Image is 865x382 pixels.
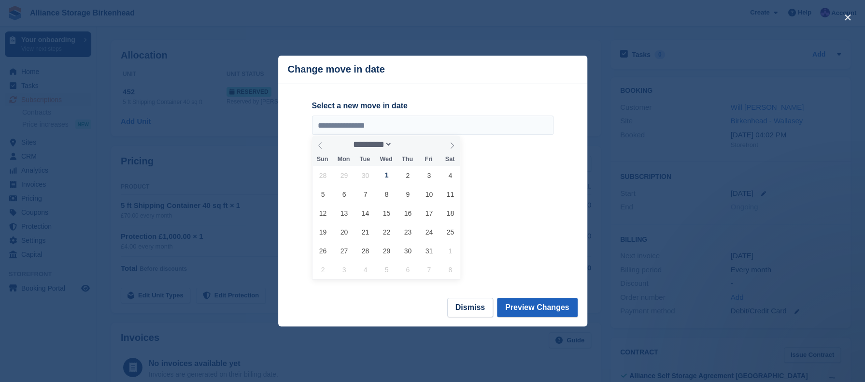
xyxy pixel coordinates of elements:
span: October 1, 2025 [377,166,396,185]
span: October 14, 2025 [356,204,375,222]
span: October 12, 2025 [313,204,332,222]
span: November 2, 2025 [313,260,332,279]
span: October 9, 2025 [398,185,417,204]
span: Wed [375,156,397,162]
span: October 23, 2025 [398,222,417,241]
span: October 27, 2025 [335,241,354,260]
span: October 6, 2025 [335,185,354,204]
span: Fri [418,156,439,162]
span: October 21, 2025 [356,222,375,241]
span: October 31, 2025 [420,241,439,260]
span: October 17, 2025 [420,204,439,222]
span: September 30, 2025 [356,166,375,185]
span: October 29, 2025 [377,241,396,260]
span: October 22, 2025 [377,222,396,241]
span: October 26, 2025 [313,241,332,260]
span: October 11, 2025 [441,185,460,204]
span: October 8, 2025 [377,185,396,204]
span: October 30, 2025 [398,241,417,260]
span: November 4, 2025 [356,260,375,279]
span: October 15, 2025 [377,204,396,222]
span: November 3, 2025 [335,260,354,279]
span: November 8, 2025 [441,260,460,279]
span: September 29, 2025 [335,166,354,185]
span: October 13, 2025 [335,204,354,222]
span: September 28, 2025 [313,166,332,185]
span: October 24, 2025 [420,222,439,241]
span: October 19, 2025 [313,222,332,241]
input: Year [392,139,423,149]
span: October 18, 2025 [441,204,460,222]
span: November 5, 2025 [377,260,396,279]
span: Tue [354,156,375,162]
span: Sat [439,156,460,162]
span: October 16, 2025 [398,204,417,222]
span: October 10, 2025 [420,185,439,204]
span: November 1, 2025 [441,241,460,260]
span: Mon [333,156,354,162]
span: November 6, 2025 [398,260,417,279]
select: Month [350,139,392,149]
span: October 5, 2025 [313,185,332,204]
span: Thu [397,156,418,162]
span: October 7, 2025 [356,185,375,204]
span: November 7, 2025 [420,260,439,279]
button: close [840,10,855,25]
span: October 28, 2025 [356,241,375,260]
span: October 3, 2025 [420,166,439,185]
span: October 4, 2025 [441,166,460,185]
p: Change move in date [288,64,385,75]
button: Dismiss [447,298,493,317]
label: Select a new move in date [312,100,553,112]
span: October 25, 2025 [441,222,460,241]
span: October 2, 2025 [398,166,417,185]
button: Preview Changes [497,298,578,317]
span: Sun [312,156,333,162]
span: October 20, 2025 [335,222,354,241]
